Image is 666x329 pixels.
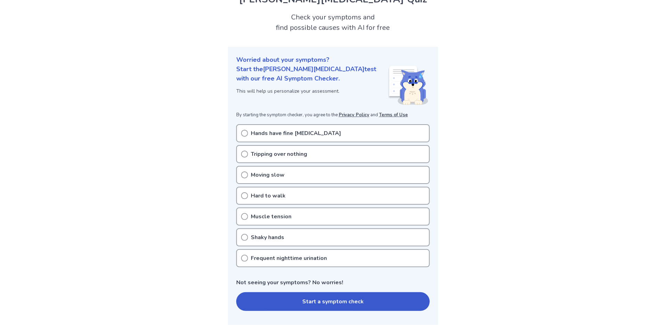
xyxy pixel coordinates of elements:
[251,129,341,137] p: Hands have fine [MEDICAL_DATA]
[251,171,285,179] p: Moving slow
[251,254,327,262] p: Frequent nighttime urination
[236,55,430,65] p: Worried about your symptoms?
[251,150,307,158] p: Tripping over nothing
[339,112,369,118] a: Privacy Policy
[236,292,430,311] button: Start a symptom check
[251,192,286,200] p: Hard to walk
[388,66,428,105] img: Shiba
[251,212,291,221] p: Muscle tension
[236,87,388,95] p: This will help us personalize your assessment.
[251,233,284,242] p: Shaky hands
[236,112,430,119] p: By starting the symptom checker, you agree to the and
[236,65,388,83] p: Start the [PERSON_NAME][MEDICAL_DATA] test with our free AI Symptom Checker.
[379,112,408,118] a: Terms of Use
[236,278,430,287] p: Not seeing your symptoms? No worries!
[228,12,438,33] h2: Check your symptoms and find possible causes with AI for free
